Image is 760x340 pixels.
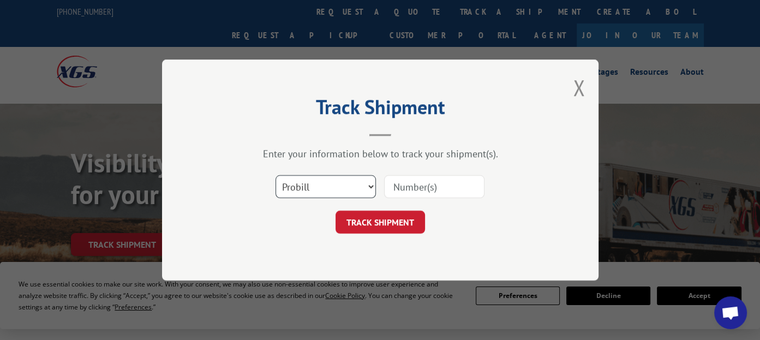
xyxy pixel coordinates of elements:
[217,147,544,160] div: Enter your information below to track your shipment(s).
[384,175,484,198] input: Number(s)
[714,296,747,329] div: Open chat
[336,211,425,234] button: TRACK SHIPMENT
[573,73,585,102] button: Close modal
[217,99,544,120] h2: Track Shipment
